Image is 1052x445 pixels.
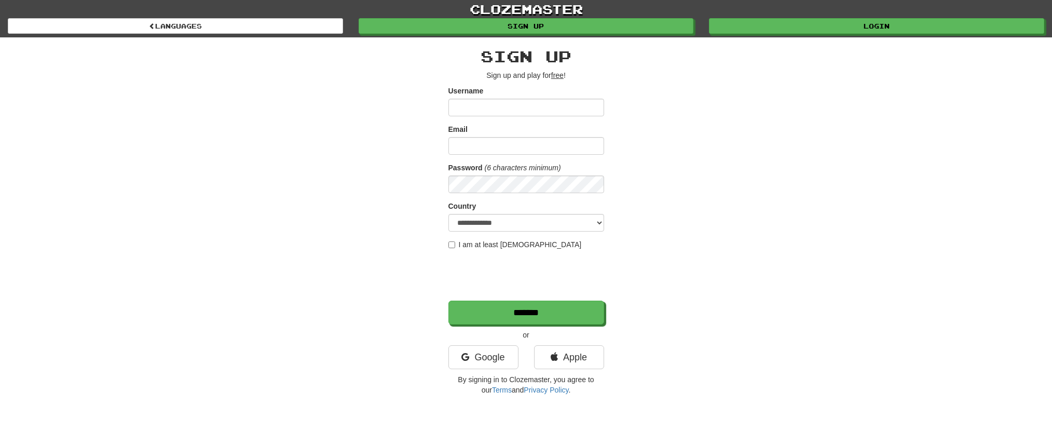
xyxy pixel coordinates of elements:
u: free [551,71,564,79]
a: Privacy Policy [524,386,568,394]
input: I am at least [DEMOGRAPHIC_DATA] [448,241,455,248]
a: Google [448,345,518,369]
label: I am at least [DEMOGRAPHIC_DATA] [448,239,582,250]
em: (6 characters minimum) [485,164,561,172]
p: By signing in to Clozemaster, you agree to our and . [448,374,604,395]
iframe: reCAPTCHA [448,255,606,295]
label: Email [448,124,468,134]
a: Languages [8,18,343,34]
h2: Sign up [448,48,604,65]
p: Sign up and play for ! [448,70,604,80]
a: Sign up [359,18,694,34]
p: or [448,330,604,340]
label: Username [448,86,484,96]
a: Terms [492,386,512,394]
label: Country [448,201,476,211]
a: Apple [534,345,604,369]
label: Password [448,163,483,173]
a: Login [709,18,1044,34]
